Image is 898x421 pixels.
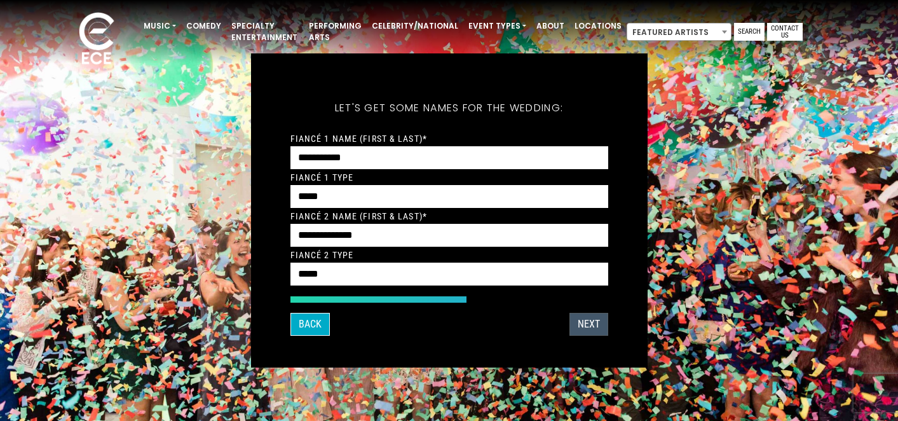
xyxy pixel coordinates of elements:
[290,210,427,222] label: Fiancé 2 Name (First & Last)*
[627,24,731,41] span: Featured Artists
[463,15,531,37] a: Event Types
[290,172,354,183] label: Fiancé 1 Type
[65,9,128,71] img: ece_new_logo_whitev2-1.png
[290,249,354,261] label: Fiancé 2 Type
[569,15,627,37] a: Locations
[290,133,427,144] label: Fiancé 1 Name (First & Last)*
[367,15,463,37] a: Celebrity/National
[734,23,765,41] a: Search
[569,313,608,336] button: Next
[290,313,330,336] button: Back
[290,85,608,131] h5: Let's get some names for the wedding:
[304,15,367,48] a: Performing Arts
[139,15,181,37] a: Music
[226,15,304,48] a: Specialty Entertainment
[767,23,803,41] a: Contact Us
[181,15,226,37] a: Comedy
[531,15,569,37] a: About
[627,23,731,41] span: Featured Artists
